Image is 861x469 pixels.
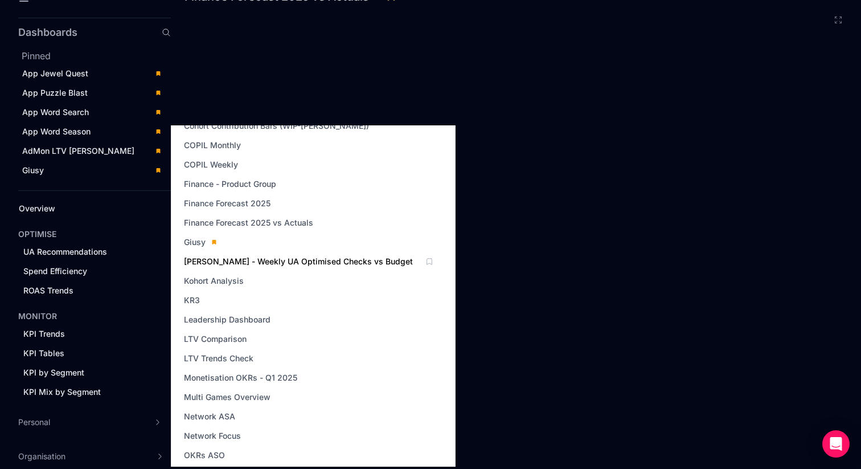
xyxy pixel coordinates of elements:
span: Spend Efficiency [23,266,87,276]
span: KPI by Segment [23,368,84,377]
span: App Jewel Quest [22,68,88,78]
span: Finance - Product Group [184,178,276,190]
a: Finance - Product Group [181,176,280,192]
a: Giusy [181,234,220,250]
h4: MONITOR [18,311,57,322]
a: Spend Efficiency [19,263,151,280]
h4: OPTIMISE [18,229,56,240]
span: KPI Mix by Segment [23,387,101,397]
span: Multi Games Overview [184,391,270,403]
span: Leadership Dashboard [184,314,270,325]
span: Cohort Contribution Bars (WIP-[PERSON_NAME]) [184,120,369,132]
a: Cohort Contribution Bars (WIP-[PERSON_NAME]) [181,118,372,134]
span: COPIL Monthly [184,140,241,151]
span: Giusy [22,165,44,175]
a: AdMon LTV [PERSON_NAME] [18,142,167,160]
span: Giusy [184,236,206,248]
h2: Pinned [22,49,171,63]
a: App Puzzle Blast [18,84,167,101]
a: ROAS Trends [19,282,151,299]
span: KPI Trends [23,329,65,339]
a: KPI Tables [19,345,151,362]
span: App Word Season [22,127,91,136]
span: Network Focus [184,430,241,442]
a: Finance Forecast 2025 [181,195,274,211]
span: COPIL Weekly [184,159,238,170]
a: App Word Season [18,123,167,140]
a: UA Recommendations [19,243,151,260]
div: Open Intercom Messenger [822,430,850,458]
span: Organisation [18,451,65,462]
a: COPIL Weekly [181,157,241,173]
span: Network ASA [184,411,235,422]
a: Multi Games Overview [181,389,274,405]
a: Kohort Analysis [181,273,247,289]
a: KPI Trends [19,325,151,342]
a: COPIL Monthly [181,137,244,153]
span: Personal [18,417,50,428]
span: UA Recommendations [23,247,107,256]
span: ROAS Trends [23,286,73,295]
a: Finance Forecast 2025 vs Actuals [181,215,317,231]
a: Network ASA [181,409,239,425]
span: LTV Trends Check [184,353,253,364]
span: KR3 [184,295,200,306]
span: App Puzzle Blast [22,88,88,97]
span: Finance Forecast 2025 [184,198,270,209]
a: Network Focus [181,428,244,444]
a: Overview [15,200,151,217]
h2: Dashboards [18,27,77,38]
a: App Jewel Quest [18,65,167,82]
button: Fullscreen [834,15,843,25]
span: [PERSON_NAME] - Weekly UA Optimised Checks vs Budget [184,256,413,267]
a: App Word Search [18,104,167,121]
a: KPI Mix by Segment [19,384,151,401]
span: Finance Forecast 2025 vs Actuals [184,217,313,229]
a: KR3 [181,292,203,308]
a: LTV Trends Check [181,350,257,366]
a: [PERSON_NAME] - Weekly UA Optimised Checks vs Budget [181,254,416,270]
a: Monetisation OKRs - Q1 2025 [181,370,301,386]
span: KPI Tables [23,348,64,358]
span: Monetisation OKRs - Q1 2025 [184,372,297,384]
span: App Word Search [22,107,89,117]
span: LTV Comparison [184,333,247,345]
span: Overview [19,203,55,213]
span: OKRs ASO [184,450,225,461]
span: AdMon LTV [PERSON_NAME] [22,146,134,156]
a: KPI by Segment [19,364,151,381]
a: OKRs ASO [181,447,228,463]
span: Kohort Analysis [184,275,244,287]
a: LTV Comparison [181,331,250,347]
a: Leadership Dashboard [181,312,274,328]
a: Giusy [18,162,167,179]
